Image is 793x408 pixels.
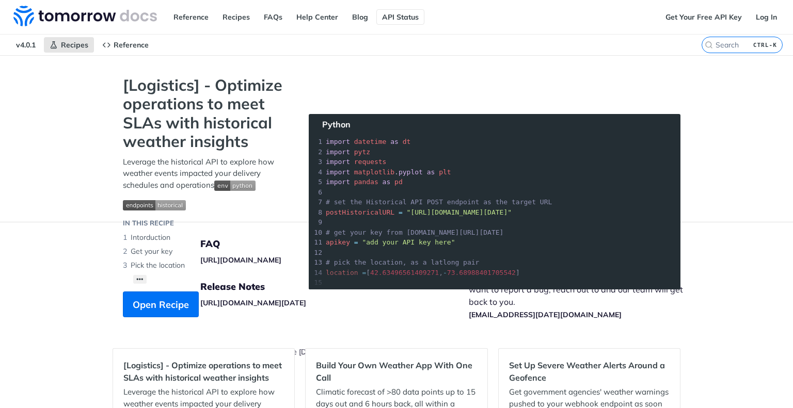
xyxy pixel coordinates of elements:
h2: [Logistics] - Optimize operations to meet SLAs with historical weather insights [123,359,284,384]
a: Log In [750,9,783,25]
a: Reference [168,9,214,25]
li: Pick the location [123,258,288,272]
a: Recipes [217,9,256,25]
kbd: CTRL-K [751,40,780,50]
div: | Copyright © 2022 The [DATE] Companies Inc. All rights reserved [200,347,469,357]
img: endpoint [123,200,186,210]
a: Reference [97,37,154,53]
a: Blog [346,9,374,25]
strong: [Logistics] - Optimize operations to meet SLAs with historical weather insights [123,76,288,151]
button: ••• [133,275,147,284]
svg: Search [705,41,713,49]
a: Get Your Free API Key [660,9,748,25]
a: Legal [200,347,220,356]
span: Open Recipe [133,298,189,312]
button: Open Recipe [123,291,199,317]
h2: Set Up Severe Weather Alerts Around a Geofence [509,359,670,384]
a: Help Center [291,9,344,25]
span: Expand image [214,180,256,190]
a: Recipes [44,37,94,53]
li: Intorduction [123,231,288,244]
span: Reference [114,40,149,50]
a: API Status [376,9,424,25]
h2: Build Your Own Weather App With One Call [316,359,477,384]
span: Recipes [61,40,88,50]
a: FAQs [258,9,288,25]
img: Tomorrow.io Weather API Docs [13,6,157,26]
span: v4.0.1 [10,37,41,53]
span: Expand image [123,199,288,210]
img: env [214,181,256,191]
div: IN THIS RECIPE [123,218,174,229]
p: Leverage the historical API to explore how weather events impacted your delivery schedules and op... [123,156,288,191]
li: Get your key [123,244,288,258]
